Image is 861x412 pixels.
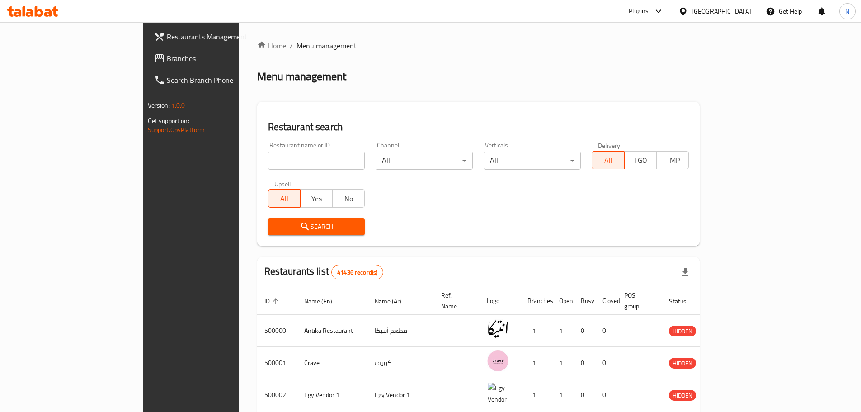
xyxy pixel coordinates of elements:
span: ID [264,296,282,307]
div: [GEOGRAPHIC_DATA] [692,6,751,16]
span: N [845,6,849,16]
td: 0 [595,379,617,411]
div: Plugins [629,6,649,17]
span: No [336,192,361,205]
td: 1 [520,379,552,411]
td: 0 [595,315,617,347]
span: All [596,154,621,167]
span: HIDDEN [669,326,696,336]
span: HIDDEN [669,358,696,369]
th: Busy [574,287,595,315]
td: 1 [520,347,552,379]
button: TGO [624,151,657,169]
td: كرييف [367,347,434,379]
td: 0 [574,379,595,411]
a: Branches [147,47,287,69]
button: All [268,189,301,208]
span: All [272,192,297,205]
a: Support.OpsPlatform [148,124,205,136]
span: Search Branch Phone [167,75,280,85]
h2: Restaurant search [268,120,689,134]
td: مطعم أنتيكا [367,315,434,347]
li: / [290,40,293,51]
a: Restaurants Management [147,26,287,47]
span: TGO [628,154,653,167]
span: Restaurants Management [167,31,280,42]
h2: Restaurants list [264,265,384,279]
button: TMP [656,151,689,169]
th: Branches [520,287,552,315]
span: TMP [660,154,685,167]
span: Version: [148,99,170,111]
div: All [484,152,581,170]
span: HIDDEN [669,390,696,401]
div: HIDDEN [669,326,696,336]
td: 1 [552,347,574,379]
span: 41436 record(s) [332,268,383,277]
label: Delivery [598,142,621,148]
label: Upsell [274,180,291,187]
span: Get support on: [148,115,189,127]
td: 1 [552,379,574,411]
h2: Menu management [257,69,346,84]
span: Menu management [296,40,357,51]
img: Crave [487,350,509,372]
span: Name (En) [304,296,344,307]
th: Open [552,287,574,315]
td: Egy Vendor 1 [297,379,367,411]
button: No [332,189,365,208]
div: Total records count [331,265,383,279]
span: Branches [167,53,280,64]
td: Egy Vendor 1 [367,379,434,411]
td: 0 [574,347,595,379]
th: Closed [595,287,617,315]
span: Ref. Name [441,290,469,312]
img: Antika Restaurant [487,317,509,340]
span: Search [275,221,358,232]
td: 1 [520,315,552,347]
span: Yes [304,192,329,205]
div: Export file [674,261,696,283]
div: All [376,152,473,170]
button: Search [268,218,365,235]
span: 1.0.0 [171,99,185,111]
td: 1 [552,315,574,347]
div: HIDDEN [669,358,696,369]
img: Egy Vendor 1 [487,382,509,404]
th: Logo [480,287,520,315]
a: Search Branch Phone [147,69,287,91]
input: Search for restaurant name or ID.. [268,152,365,170]
td: Crave [297,347,367,379]
button: Yes [300,189,333,208]
td: 0 [574,315,595,347]
button: All [592,151,624,169]
span: Name (Ar) [375,296,413,307]
td: Antika Restaurant [297,315,367,347]
span: Status [669,296,698,307]
td: 0 [595,347,617,379]
nav: breadcrumb [257,40,700,51]
span: POS group [624,290,651,312]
